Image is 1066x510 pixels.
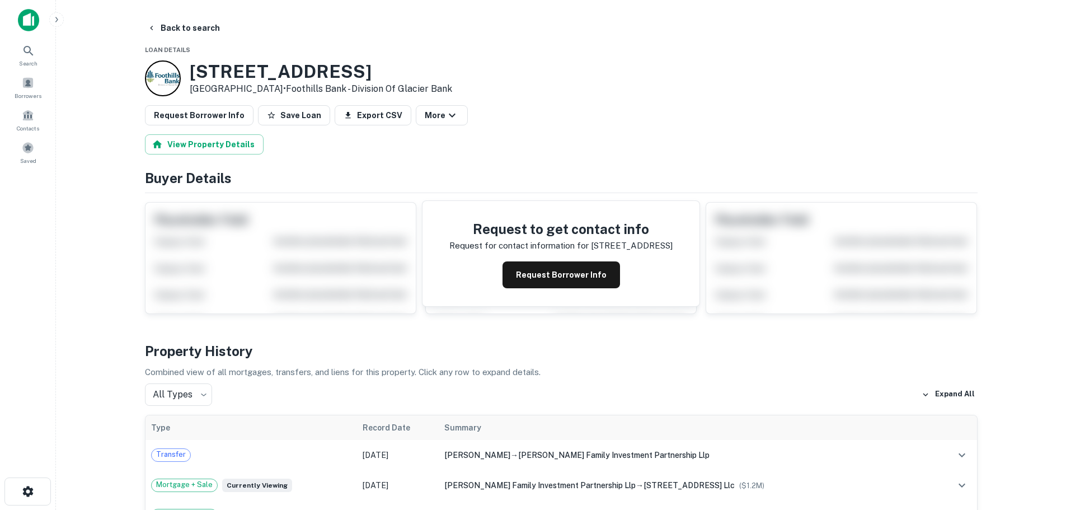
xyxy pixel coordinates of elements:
td: [DATE] [357,470,439,500]
button: More [416,105,468,125]
span: Transfer [152,449,190,460]
th: Record Date [357,415,439,440]
button: Expand All [919,386,978,403]
div: → [444,449,929,461]
span: [PERSON_NAME] family investment partnership llp [518,451,710,460]
th: Type [145,415,357,440]
span: [PERSON_NAME] [444,451,510,460]
button: Back to search [143,18,224,38]
p: [STREET_ADDRESS] [591,239,673,252]
img: capitalize-icon.png [18,9,39,31]
button: Save Loan [258,105,330,125]
h4: Request to get contact info [449,219,673,239]
div: All Types [145,383,212,406]
span: Loan Details [145,46,190,53]
a: Saved [3,137,53,167]
p: Request for contact information for [449,239,589,252]
span: Mortgage + Sale [152,479,217,490]
a: Borrowers [3,72,53,102]
button: Export CSV [335,105,411,125]
span: [PERSON_NAME] family investment partnership llp [444,481,636,490]
span: Borrowers [15,91,41,100]
span: [STREET_ADDRESS] llc [644,481,735,490]
button: expand row [952,446,971,465]
a: Foothills Bank - Division Of Glacier Bank [286,83,452,94]
p: [GEOGRAPHIC_DATA] • [190,82,452,96]
iframe: Chat Widget [1010,420,1066,474]
span: Search [19,59,37,68]
td: [DATE] [357,440,439,470]
a: Contacts [3,105,53,135]
span: ($ 1.2M ) [739,481,764,490]
a: Search [3,40,53,70]
th: Summary [439,415,934,440]
h4: Property History [145,341,978,361]
p: Combined view of all mortgages, transfers, and liens for this property. Click any row to expand d... [145,366,978,379]
div: → [444,479,929,492]
h4: Buyer Details [145,168,978,188]
button: Request Borrower Info [145,105,253,125]
span: Contacts [17,124,39,133]
button: expand row [952,476,971,495]
span: Saved [20,156,36,165]
button: Request Borrower Info [503,261,620,288]
button: View Property Details [145,134,264,155]
h3: [STREET_ADDRESS] [190,61,452,82]
span: Currently viewing [222,479,292,492]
